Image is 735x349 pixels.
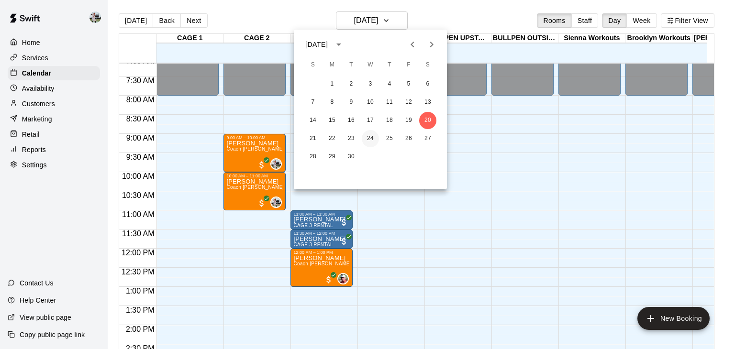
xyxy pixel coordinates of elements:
[362,76,379,93] button: 3
[343,55,360,75] span: Tuesday
[381,130,398,147] button: 25
[419,130,436,147] button: 27
[304,130,322,147] button: 21
[323,112,341,129] button: 15
[343,130,360,147] button: 23
[403,35,422,54] button: Previous month
[419,112,436,129] button: 20
[400,112,417,129] button: 19
[305,40,328,50] div: [DATE]
[323,55,341,75] span: Monday
[343,94,360,111] button: 9
[323,130,341,147] button: 22
[323,94,341,111] button: 8
[400,130,417,147] button: 26
[381,94,398,111] button: 11
[362,130,379,147] button: 24
[343,76,360,93] button: 2
[304,94,322,111] button: 7
[343,112,360,129] button: 16
[343,148,360,165] button: 30
[422,35,441,54] button: Next month
[362,112,379,129] button: 17
[381,55,398,75] span: Thursday
[400,76,417,93] button: 5
[331,36,347,53] button: calendar view is open, switch to year view
[304,112,322,129] button: 14
[362,55,379,75] span: Wednesday
[419,76,436,93] button: 6
[304,55,322,75] span: Sunday
[362,94,379,111] button: 10
[304,148,322,165] button: 28
[419,94,436,111] button: 13
[400,94,417,111] button: 12
[400,55,417,75] span: Friday
[419,55,436,75] span: Saturday
[323,148,341,165] button: 29
[323,76,341,93] button: 1
[381,76,398,93] button: 4
[381,112,398,129] button: 18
